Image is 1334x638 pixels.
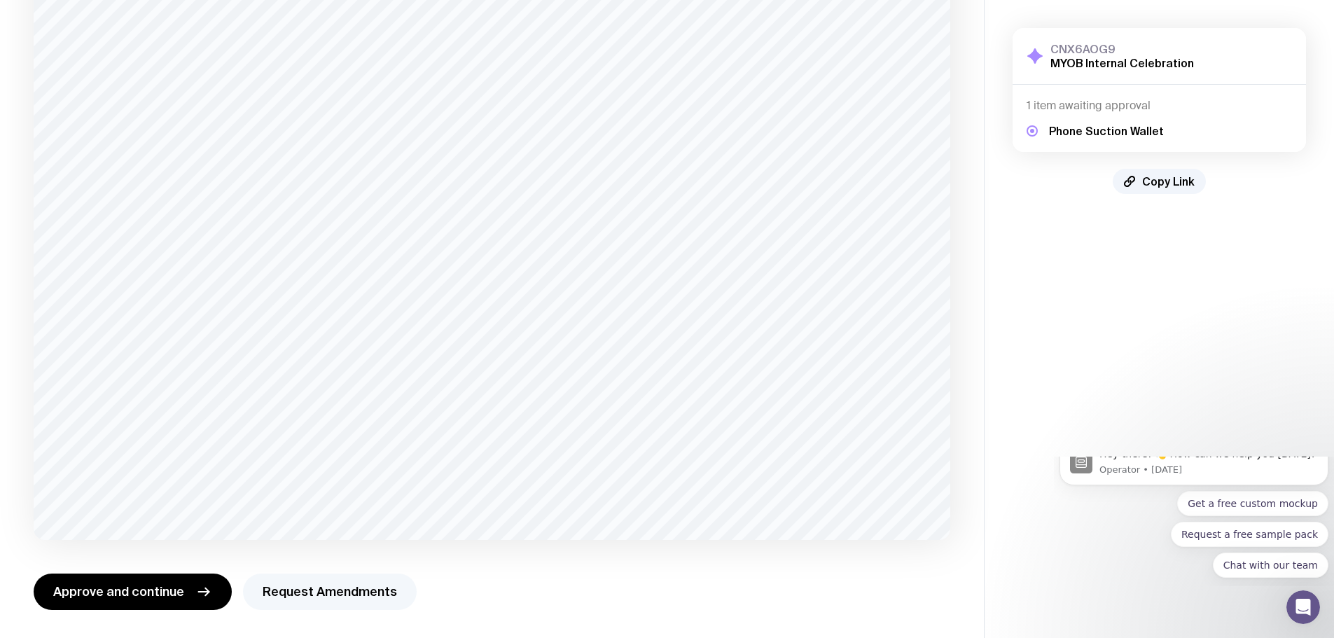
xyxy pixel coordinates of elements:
p: Message from Operator, sent 1w ago [46,7,264,20]
button: Approve and continue [34,574,232,610]
div: Quick reply options [6,34,275,121]
button: Quick reply: Chat with our team [159,96,275,121]
h3: CNX6AOG9 [1050,42,1194,56]
h5: Phone Suction Wallet [1049,124,1164,138]
h2: MYOB Internal Celebration [1050,56,1194,70]
button: Request Amendments [243,574,417,610]
iframe: Intercom notifications message [1054,457,1334,586]
span: Approve and continue [53,583,184,600]
button: Quick reply: Get a free custom mockup [123,34,275,60]
button: Quick reply: Request a free sample pack [117,65,275,90]
h4: 1 item awaiting approval [1027,99,1292,113]
iframe: Intercom live chat [1286,590,1320,624]
span: Copy Link [1142,174,1195,188]
button: Copy Link [1113,169,1206,194]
